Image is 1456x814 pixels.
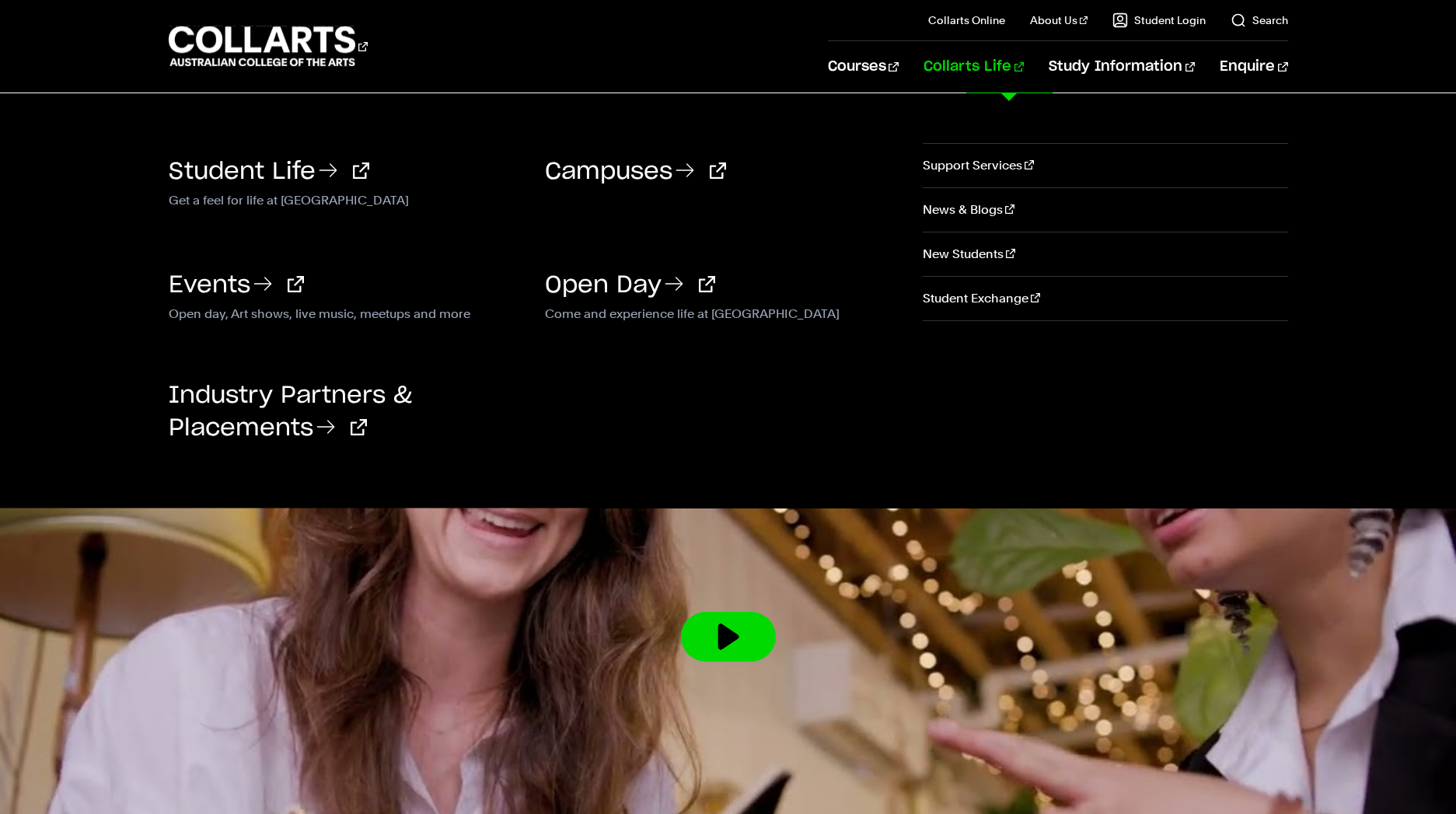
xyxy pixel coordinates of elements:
a: Support Services [923,144,1287,187]
a: New Students [923,232,1287,276]
a: Collarts Life [924,41,1024,93]
a: Courses [828,41,899,93]
a: Events [169,274,304,297]
a: Study Information [1049,41,1195,93]
a: News & Blogs [923,188,1287,232]
a: Student Life [169,160,369,183]
a: Student Exchange [923,277,1287,320]
a: Open Day [545,274,715,297]
a: Collarts Online [928,12,1005,28]
p: Come and experience life at [GEOGRAPHIC_DATA] [545,303,898,322]
a: Industry Partners & Placements [169,384,412,440]
a: Enquire [1220,41,1287,93]
a: Campuses [545,160,726,183]
p: Get a feel for life at [GEOGRAPHIC_DATA] [169,190,522,208]
a: Search [1231,12,1288,28]
p: Open day, Art shows, live music, meetups and more [169,303,522,322]
div: Go to homepage [169,24,368,68]
a: Student Login [1112,12,1206,28]
a: About Us [1030,12,1088,28]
